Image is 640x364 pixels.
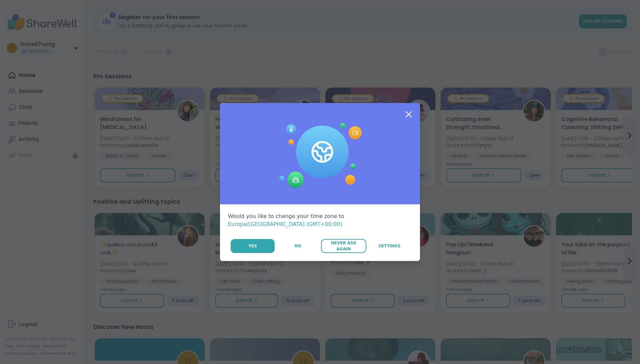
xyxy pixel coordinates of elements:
a: Settings [367,239,412,253]
span: Never Ask Again [324,240,363,252]
span: Europe/[GEOGRAPHIC_DATA] (GMT+00:00) [228,221,342,227]
button: Never Ask Again [321,239,366,253]
div: Would you like to change your time zone to [228,212,412,228]
button: No [275,239,320,253]
button: Yes [231,239,275,253]
span: No [295,243,301,249]
img: Session Experience [278,123,362,188]
span: Settings [378,243,401,249]
span: Yes [248,243,257,249]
